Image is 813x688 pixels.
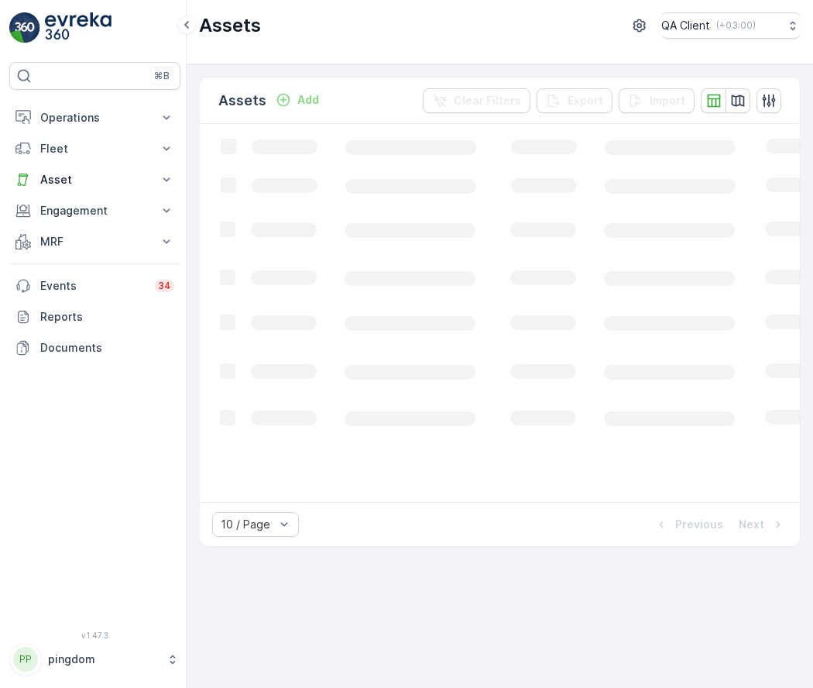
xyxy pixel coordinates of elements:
[297,92,319,108] p: Add
[40,278,146,294] p: Events
[619,88,695,113] button: Import
[154,70,170,82] p: ⌘B
[737,515,787,534] button: Next
[199,13,261,38] p: Assets
[40,203,149,218] p: Engagement
[716,19,756,32] p: ( +03:00 )
[40,110,149,126] p: Operations
[9,631,180,640] span: v 1.47.3
[9,226,180,257] button: MRF
[48,652,159,667] p: pingdom
[40,172,149,187] p: Asset
[652,515,725,534] button: Previous
[9,12,40,43] img: logo
[40,234,149,249] p: MRF
[9,332,180,363] a: Documents
[661,18,710,33] p: QA Client
[218,90,266,112] p: Assets
[45,12,111,43] img: logo_light-DOdMpM7g.png
[9,102,180,133] button: Operations
[9,133,180,164] button: Fleet
[40,340,174,356] p: Documents
[40,141,149,157] p: Fleet
[675,517,723,532] p: Previous
[158,280,171,292] p: 34
[650,93,685,108] p: Import
[454,93,521,108] p: Clear Filters
[568,93,603,108] p: Export
[9,270,180,301] a: Events34
[9,164,180,195] button: Asset
[9,643,180,676] button: PPpingdom
[739,517,764,532] p: Next
[9,195,180,226] button: Engagement
[40,309,174,325] p: Reports
[537,88,612,113] button: Export
[423,88,530,113] button: Clear Filters
[269,91,325,109] button: Add
[13,647,38,672] div: PP
[661,12,801,39] button: QA Client(+03:00)
[9,301,180,332] a: Reports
